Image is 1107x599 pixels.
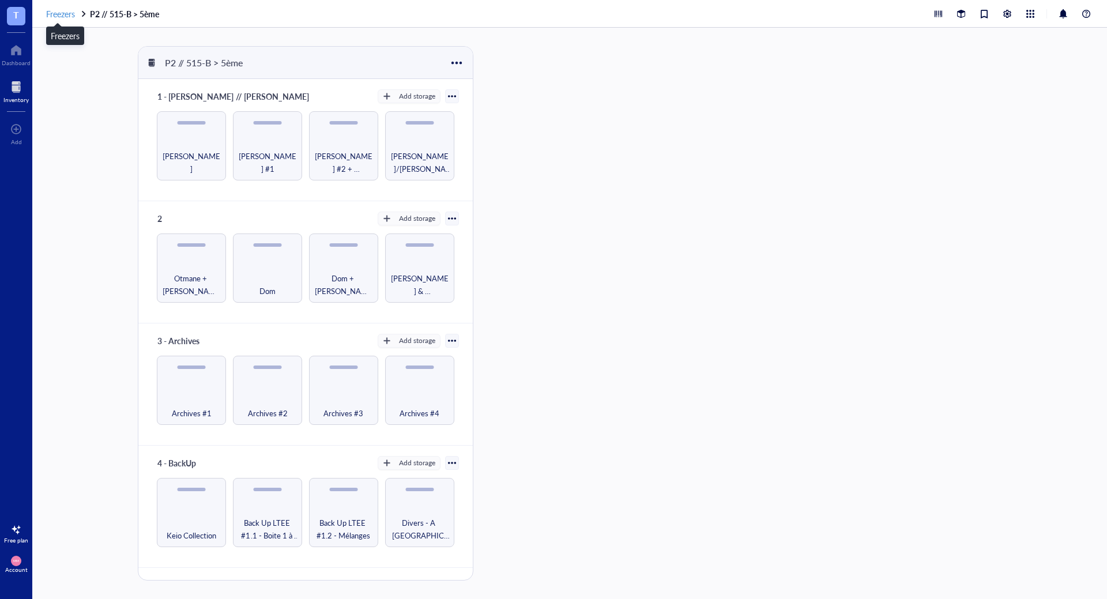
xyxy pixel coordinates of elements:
span: Archives #1 [172,407,212,420]
span: Dom + [PERSON_NAME] [314,272,373,297]
span: Divers - A [GEOGRAPHIC_DATA] [390,517,449,542]
div: Add [11,138,22,145]
a: Freezers [46,9,88,19]
div: Dashboard [2,59,31,66]
div: Free plan [4,537,28,544]
span: [PERSON_NAME] #2 + [PERSON_NAME] [314,150,373,175]
button: Add storage [378,456,440,470]
div: Account [5,566,28,573]
span: Archives #3 [323,407,363,420]
div: Add storage [399,458,435,468]
a: Inventory [3,78,29,103]
span: Back Up LTEE #1.2 - Mélanges [314,517,373,542]
button: Add storage [378,212,440,225]
span: [PERSON_NAME] & [PERSON_NAME] [390,272,449,297]
div: Add storage [399,213,435,224]
span: Dom [259,285,276,297]
span: Archives #4 [400,407,439,420]
span: [PERSON_NAME]/[PERSON_NAME]/[PERSON_NAME] [390,150,449,175]
span: Keio Collection [167,529,216,542]
span: Archives #2 [248,407,288,420]
a: Dashboard [2,41,31,66]
div: P2 // 515-B > 5ème [160,53,248,73]
div: 1 - [PERSON_NAME] // [PERSON_NAME] [152,88,314,104]
div: 4 - BackUp [152,455,221,471]
div: 2 [152,210,221,227]
button: Add storage [378,89,440,103]
span: T [13,7,19,22]
div: Add storage [399,91,435,101]
span: MM [13,559,18,563]
a: P2 // 515-B > 5ème [90,9,161,19]
span: [PERSON_NAME] [162,150,221,175]
div: 3 - Archives [152,333,221,349]
span: Back Up LTEE #1.1 - Boite 1 à 20 [238,517,297,542]
div: Inventory [3,96,29,103]
button: Add storage [378,334,440,348]
span: Freezers [46,8,75,20]
div: Freezers [51,29,80,42]
span: Otmane + [PERSON_NAME] [162,272,221,297]
span: [PERSON_NAME] #1 [238,150,297,175]
div: Add storage [399,336,435,346]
